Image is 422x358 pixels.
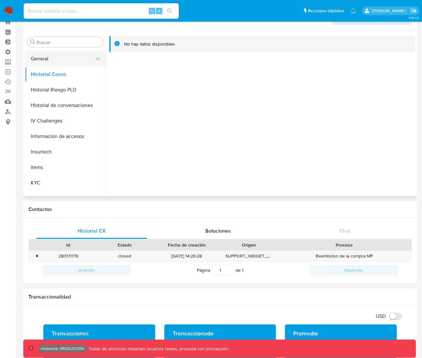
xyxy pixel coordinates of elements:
[351,8,356,14] a: Notificaciones
[87,346,229,352] p: Todas las acciones impactan usuarios reales, proceda con precaución.
[372,8,408,14] p: david.garay@mercadolibre.com.co
[41,347,84,350] p: Ambiente: PRODUCCIÓN
[158,8,160,14] span: s
[25,51,101,67] button: General
[30,39,35,45] button: Buscar
[25,144,106,160] button: Insurtech
[96,251,153,261] div: closed
[42,265,131,275] button: Anterior
[163,6,176,16] button: search-icon
[309,265,398,275] button: Siguiente
[242,267,243,273] span: 1
[28,206,412,213] h1: Contactos
[225,242,273,248] div: Origen
[308,7,344,14] span: Accesos rápidos
[25,191,106,206] button: Lista Interna
[40,251,96,261] div: 283171176
[205,227,231,235] span: Soluciones
[37,39,101,45] input: Buscar
[37,253,38,259] div: •
[25,113,106,129] button: IV Challenges
[277,251,411,261] div: Reembolso de la compra MP
[410,7,417,14] a: Salir
[25,82,106,98] button: Historial Riesgo PLD
[25,129,106,144] button: Información de accesos
[101,242,148,248] div: Estado
[339,227,350,235] span: Chat
[45,242,92,248] div: Id
[25,67,106,82] button: Historial Casos
[153,251,221,261] div: [DATE] 14:26:28
[157,242,216,248] div: Fecha de creación
[25,98,106,113] button: Historial de conversaciones
[197,265,243,275] span: Página de
[282,242,407,248] div: Proceso
[78,227,106,235] span: Historial CX
[25,160,106,175] button: Items
[24,7,179,15] input: Buscar usuario o caso...
[149,8,154,14] span: ⌥
[28,294,412,300] h1: Transaccionalidad
[408,15,419,20] span: 3.154.0
[25,175,106,191] button: KYC
[221,251,277,261] div: SUPPORT_WIDGET_MP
